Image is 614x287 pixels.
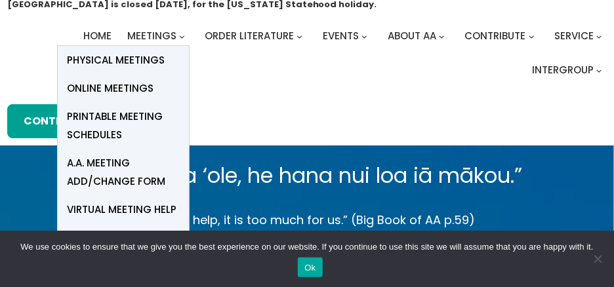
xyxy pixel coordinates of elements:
a: Printable Meeting Schedules [58,102,189,149]
a: Events [323,27,359,45]
button: Order Literature submenu [297,33,302,39]
button: Service submenu [596,33,602,39]
button: Meetings submenu [179,33,185,39]
a: Contribute [465,27,526,45]
button: Events submenu [361,33,367,39]
span: Meetings [127,29,176,43]
span: verify attendance [68,229,167,247]
span: Physical Meetings [68,51,165,69]
p: “Me kōkua ‘ole, he hana nui loa iā mākou.” [31,157,583,194]
span: Service [555,29,594,43]
a: Virtual Meeting Help [58,195,189,223]
a: Contribute [7,104,111,138]
button: Contribute submenu [529,33,535,39]
a: Meetings [127,27,176,45]
span: About AA [388,29,436,43]
a: About AA [388,27,436,45]
nav: Intergroup [7,27,607,79]
a: Home [83,27,112,45]
a: Physical Meetings [58,46,189,74]
span: Home [83,29,112,43]
span: Virtual Meeting Help [68,201,177,219]
span: A.A. Meeting Add/Change Form [68,154,179,191]
span: No [591,252,604,265]
span: Online Meetings [68,79,154,98]
a: verify attendance [58,223,189,252]
span: Events [323,29,359,43]
span: Intergroup [533,63,594,77]
p: “Without help, it is too much for us.” (Big Book of AA p.59) [31,210,583,231]
span: We use cookies to ensure that we give you the best experience on our website. If you continue to ... [20,240,593,254]
span: Contribute [465,29,526,43]
span: Printable Meeting Schedules [68,107,179,144]
a: A.A. Meeting Add/Change Form [58,149,189,195]
button: Ok [298,258,322,277]
span: Order Literature [205,29,295,43]
button: Intergroup submenu [596,67,602,73]
button: About AA submenu [439,33,445,39]
a: Online Meetings [58,74,189,102]
a: Intergroup [533,61,594,79]
a: Service [555,27,594,45]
